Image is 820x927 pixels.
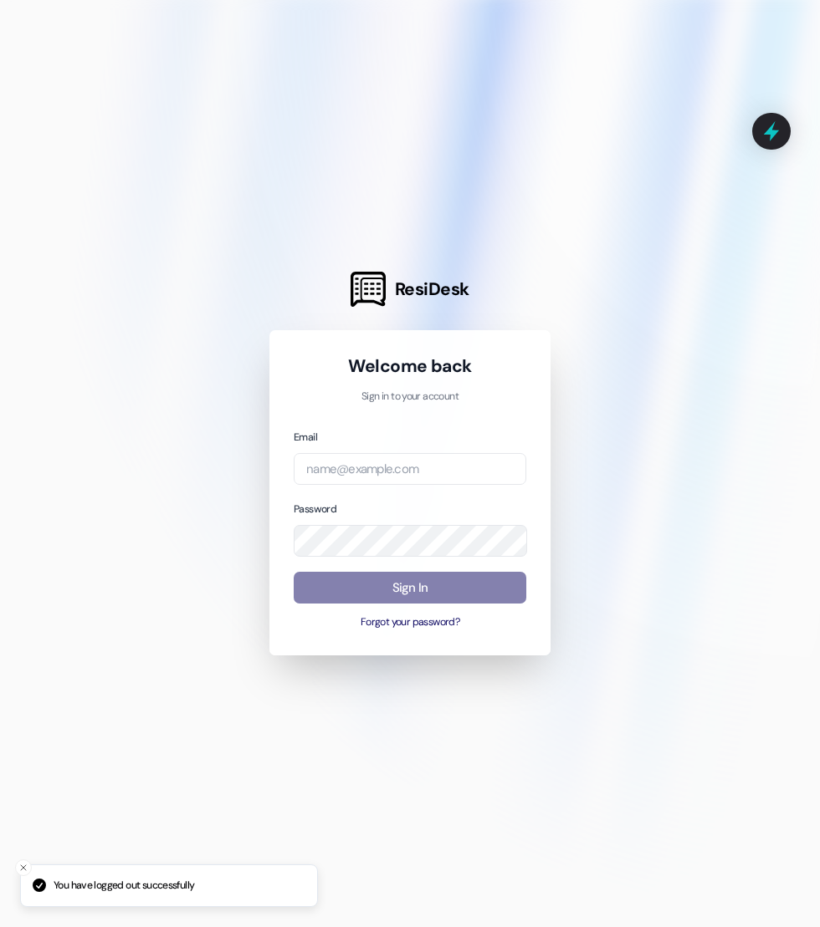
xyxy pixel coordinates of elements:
span: ResiDesk [395,278,469,301]
img: ResiDesk Logo [351,272,386,307]
h1: Welcome back [294,354,526,378]
button: Sign In [294,572,526,604]
p: You have logged out successfully [54,879,194,894]
p: Sign in to your account [294,390,526,405]
button: Forgot your password? [294,615,526,630]
label: Password [294,502,336,516]
button: Close toast [15,859,32,876]
label: Email [294,430,317,444]
input: name@example.com [294,453,526,486]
